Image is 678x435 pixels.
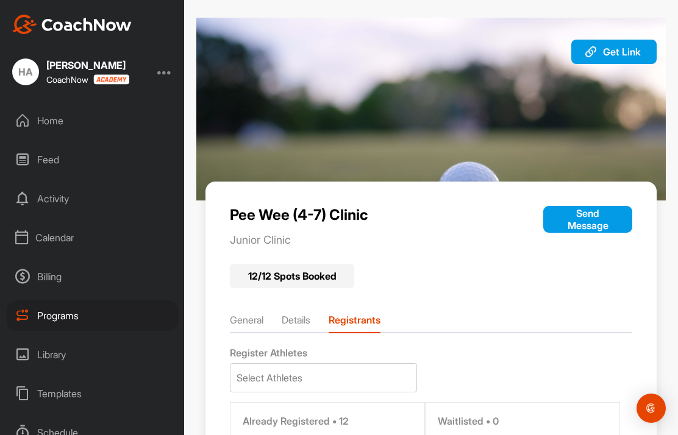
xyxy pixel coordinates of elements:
[329,313,380,332] li: Registrants
[543,206,632,233] button: Send Message
[7,300,179,331] div: Programs
[603,46,641,58] span: Get Link
[230,313,263,332] li: General
[583,44,598,59] img: svg+xml;base64,PHN2ZyB3aWR0aD0iMjAiIGhlaWdodD0iMjAiIHZpZXdCb3g9IjAgMCAyMCAyMCIgZmlsbD0ibm9uZSIgeG...
[230,206,543,224] p: Pee Wee (4-7) Clinic
[7,144,179,175] div: Feed
[7,339,179,370] div: Library
[237,370,302,385] div: Select Athletes
[438,415,499,428] span: Waitlisted • 0
[7,183,179,214] div: Activity
[230,347,307,359] span: Register Athletes
[230,264,354,288] div: 12 / 12 Spots Booked
[243,415,349,428] span: Already Registered • 12
[7,261,179,292] div: Billing
[46,74,129,85] div: CoachNow
[230,233,543,247] p: Junior Clinic
[12,15,132,34] img: CoachNow
[7,105,179,136] div: Home
[282,313,310,332] li: Details
[196,18,666,200] img: 8.jpg
[7,222,179,253] div: Calendar
[46,60,129,70] div: [PERSON_NAME]
[12,58,39,85] div: HA
[7,378,179,409] div: Templates
[637,394,666,423] div: Open Intercom Messenger
[93,74,129,85] img: CoachNow acadmey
